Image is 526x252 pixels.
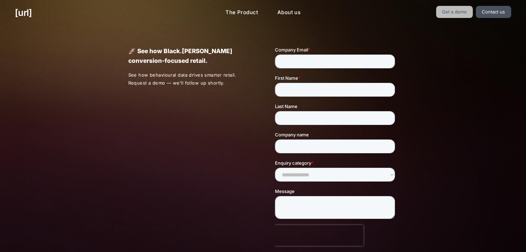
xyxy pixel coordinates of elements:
[272,6,306,19] a: About us
[436,6,473,18] a: Get a demo
[15,6,32,19] a: [URL]
[476,6,511,18] a: Contact us
[128,71,251,87] p: See how behavioural data drives smarter retail. Request a demo — we’ll follow up shortly.
[128,46,251,66] p: 🚀 See how Black.[PERSON_NAME] conversion-focused retail.
[220,6,264,19] a: The Product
